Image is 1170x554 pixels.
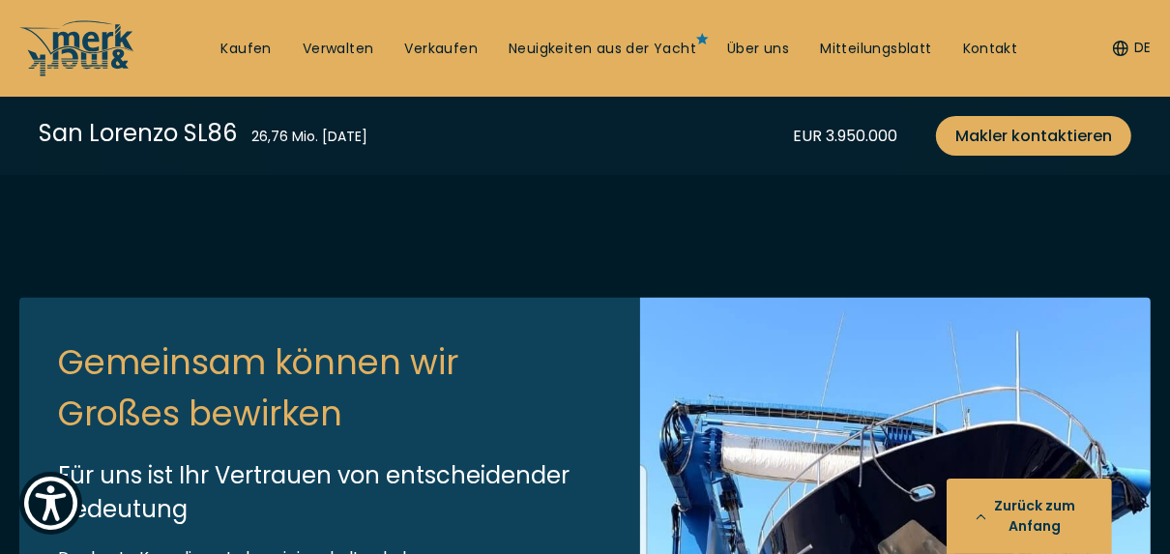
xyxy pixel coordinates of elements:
[58,458,601,526] p: Für uns ist Ihr Vertrauen von entscheidender Bedeutung
[509,39,696,58] font: Neuigkeiten aus der Yacht
[727,40,789,59] a: Über uns
[404,40,478,59] a: Verkaufen
[251,127,367,147] div: 26,76 Mio. [DATE]
[39,116,237,150] div: San Lorenzo SL86
[1134,39,1151,58] font: DE
[220,40,271,59] a: Kaufen
[19,472,82,535] button: Show Accessibility Preferences
[19,61,135,83] a: /
[1113,39,1151,58] button: DE
[820,40,931,59] a: Mitteilungsblatt
[947,479,1112,554] button: Zurück zum Anfang
[509,40,696,59] a: Neuigkeiten aus der Yacht
[955,124,1112,148] span: Makler kontaktieren
[986,496,1083,537] font: Zurück zum Anfang
[58,336,474,439] h3: Gemeinsam können wir Großes bewirken
[303,40,374,59] a: Verwalten
[793,124,897,148] div: EUR 3.950.000
[963,40,1018,59] a: Kontakt
[936,116,1131,156] a: Makler kontaktieren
